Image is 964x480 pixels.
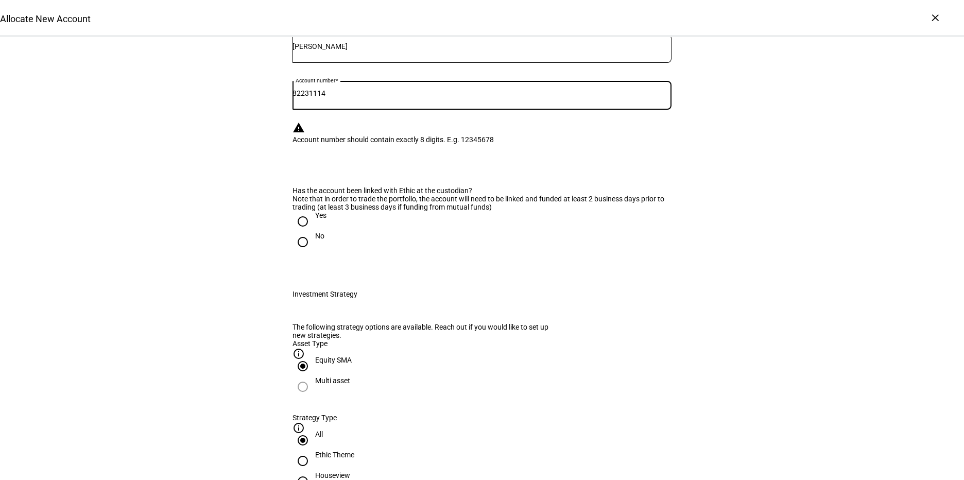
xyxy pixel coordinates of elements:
[292,414,672,422] div: Strategy Type
[927,9,943,26] div: ×
[315,451,354,459] div: Ethic Theme
[292,290,357,298] div: Investment Strategy
[292,89,672,97] input: Account number
[315,430,323,438] div: All
[315,232,324,240] div: No
[292,339,672,348] div: Asset Type
[292,339,672,356] plt-strategy-filter-column-header: Asset Type
[296,77,335,83] mat-label: Account number
[292,348,305,360] mat-icon: info_outline
[315,211,326,219] div: Yes
[292,323,558,339] div: The following strategy options are available. Reach out if you would like to set up new strategies.
[315,356,352,364] div: Equity SMA
[315,471,350,479] div: Houseview
[292,422,305,434] mat-icon: info_outline
[292,195,672,211] div: Note that in order to trade the portfolio, the account will need to be linked and funded at least...
[292,414,672,430] plt-strategy-filter-column-header: Strategy Type
[292,186,672,195] div: Has the account been linked with Ethic at the custodian?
